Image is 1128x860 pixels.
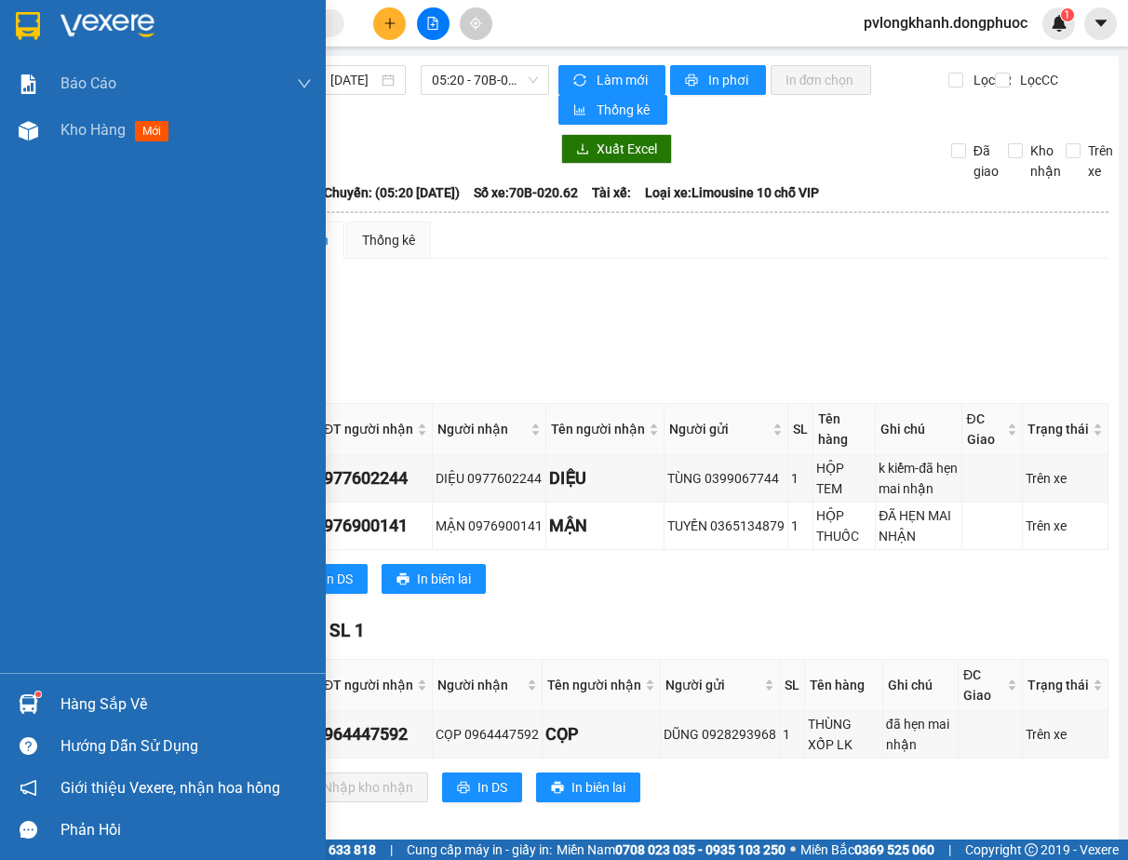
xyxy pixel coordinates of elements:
[19,694,38,714] img: warehouse-icon
[545,721,657,747] div: CỌP
[573,103,589,118] span: bar-chart
[573,74,589,88] span: sync
[670,65,766,95] button: printerIn phơi
[477,777,507,798] span: In DS
[316,419,413,439] span: SĐT người nhận
[791,516,810,536] div: 1
[474,182,578,203] span: Số xe: 70B-020.62
[407,840,552,860] span: Cung cấp máy in - giấy in:
[597,100,652,120] span: Thống kê
[536,773,640,802] button: printerIn biên lai
[315,721,429,747] div: 0964447592
[805,660,883,711] th: Tên hàng
[597,70,651,90] span: Làm mới
[382,564,486,594] button: printerIn biên lai
[557,840,786,860] span: Miền Nam
[1064,8,1070,21] span: 1
[390,840,393,860] span: |
[966,141,1006,181] span: Đã giao
[558,65,665,95] button: syncLàm mới
[60,691,312,719] div: Hàng sắp về
[813,404,876,455] th: Tên hàng
[457,781,470,796] span: printer
[324,182,460,203] span: Chuyến: (05:20 [DATE])
[442,773,522,802] button: printerIn DS
[771,65,872,95] button: In đơn chọn
[20,779,37,797] span: notification
[60,776,280,800] span: Giới thiệu Vexere, nhận hoa hồng
[1093,15,1109,32] span: caret-down
[791,468,810,489] div: 1
[780,660,805,711] th: SL
[708,70,751,90] span: In phơi
[417,7,450,40] button: file-add
[60,816,312,844] div: Phản hồi
[1061,8,1074,21] sup: 1
[576,142,589,157] span: download
[1081,141,1121,181] span: Trên xe
[297,76,312,91] span: down
[667,468,785,489] div: TÙNG 0399067744
[543,711,661,759] td: CỌP
[854,842,934,857] strong: 0369 525 060
[1084,7,1117,40] button: caret-down
[437,419,527,439] span: Người nhận
[60,72,116,95] span: Báo cáo
[312,711,433,759] td: 0964447592
[967,409,1003,450] span: ĐC Giao
[330,70,379,90] input: 12/08/2025
[1027,675,1089,695] span: Trạng thái
[315,513,429,539] div: 0976900141
[665,675,760,695] span: Người gửi
[849,11,1042,34] span: pvlongkhanh.dongphuoc
[546,455,665,503] td: DIỆU
[592,182,631,203] span: Tài xế:
[561,134,672,164] button: downloadXuất Excel
[35,692,41,697] sup: 1
[551,419,645,439] span: Tên người nhận
[312,503,433,550] td: 0976900141
[436,468,543,489] div: DIỆU 0977602244
[373,7,406,40] button: plus
[546,503,665,550] td: MẬN
[135,121,168,141] span: mới
[19,74,38,94] img: solution-icon
[558,95,667,125] button: bar-chartThống kê
[615,842,786,857] strong: 0708 023 035 - 0935 103 250
[549,465,661,491] div: DIỆU
[886,714,955,755] div: đã hẹn mai nhận
[1051,15,1068,32] img: icon-new-feature
[1026,516,1105,536] div: Trên xe
[1013,70,1061,90] span: Lọc CC
[948,840,951,860] span: |
[1026,468,1105,489] div: Trên xe
[312,455,433,503] td: 0977602244
[879,505,958,546] div: ĐÃ HẸN MAI NHẬN
[396,572,410,587] span: printer
[288,773,428,802] button: downloadNhập kho nhận
[963,665,1003,705] span: ĐC Giao
[1026,724,1105,745] div: Trên xe
[460,7,492,40] button: aim
[1025,843,1038,856] span: copyright
[1023,141,1068,181] span: Kho nhận
[323,569,353,589] span: In DS
[571,777,625,798] span: In biên lai
[16,12,40,40] img: logo-vxr
[1027,419,1089,439] span: Trạng thái
[60,732,312,760] div: Hướng dẫn sử dụng
[469,17,482,30] span: aim
[426,17,439,30] span: file-add
[808,714,880,755] div: THÙNG XỐP LK
[19,121,38,141] img: warehouse-icon
[790,846,796,853] span: ⚪️
[315,465,429,491] div: 0977602244
[383,17,396,30] span: plus
[362,230,415,250] div: Thống kê
[296,842,376,857] strong: 1900 633 818
[876,404,961,455] th: Ghi chú
[316,675,413,695] span: SĐT người nhận
[645,182,819,203] span: Loại xe: Limousine 10 chỗ VIP
[20,737,37,755] span: question-circle
[816,505,872,546] div: HỘP THUỐC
